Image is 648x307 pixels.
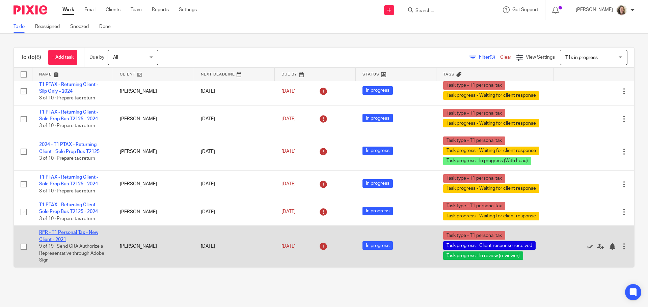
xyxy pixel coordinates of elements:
[39,230,98,242] a: RFR - T1 Personal Tax - New Client - 2021
[99,20,116,33] a: Done
[281,182,296,186] span: [DATE]
[362,147,393,155] span: In progress
[194,170,275,198] td: [DATE]
[362,207,393,215] span: In progress
[362,114,393,122] span: In progress
[39,189,95,193] span: 3 of 10 · Prepare tax return
[179,6,197,13] a: Settings
[39,203,98,214] a: T1 PTAX - Returning Client - Sole Prop Bus T2125 - 2024
[443,212,539,220] span: Task progress - Waiting for client response
[84,6,96,13] a: Email
[13,5,47,14] img: Pixie
[479,55,500,60] span: Filter
[39,175,98,186] a: T1 PTAX - Returning Client - Sole Prop Bus T2125 - 2024
[152,6,169,13] a: Reports
[13,20,30,33] a: To do
[443,91,539,100] span: Task progress - Waiting for client response
[443,119,539,127] span: Task progress - Waiting for client response
[443,109,505,117] span: Task type - T1 personal tax
[526,55,555,60] span: View Settings
[39,96,95,100] span: 3 of 10 · Prepare tax return
[281,89,296,94] span: [DATE]
[39,156,95,161] span: 3 of 10 · Prepare tax return
[281,149,296,154] span: [DATE]
[415,8,476,14] input: Search
[113,78,194,105] td: [PERSON_NAME]
[443,136,505,145] span: Task type - T1 personal tax
[62,6,74,13] a: Work
[443,202,505,210] span: Task type - T1 personal tax
[281,210,296,214] span: [DATE]
[194,78,275,105] td: [DATE]
[113,105,194,133] td: [PERSON_NAME]
[500,55,511,60] a: Clear
[194,133,275,170] td: [DATE]
[443,81,505,90] span: Task type - T1 personal tax
[48,50,77,65] a: + Add task
[70,20,94,33] a: Snoozed
[443,241,536,250] span: Task progress - Client response received
[281,244,296,249] span: [DATE]
[443,251,523,260] span: Task progress - In review (reviewer)
[39,124,95,128] span: 3 of 10 · Prepare tax return
[35,55,41,60] span: (8)
[443,72,455,76] span: Tags
[362,86,393,95] span: In progress
[21,54,41,61] h1: To do
[39,244,104,263] span: 9 of 19 · Send CRA Authorize a Representative through Adobe Sign
[616,5,627,16] img: IMG_7896.JPG
[39,216,95,221] span: 3 of 10 · Prepare tax return
[443,174,505,183] span: Task type - T1 personal tax
[131,6,142,13] a: Team
[490,55,495,60] span: (3)
[113,133,194,170] td: [PERSON_NAME]
[362,241,393,250] span: In progress
[35,20,65,33] a: Reassigned
[443,184,539,193] span: Task progress - Waiting for client response
[113,226,194,267] td: [PERSON_NAME]
[194,105,275,133] td: [DATE]
[106,6,120,13] a: Clients
[587,243,597,250] a: Mark as done
[113,55,118,60] span: All
[39,142,100,154] a: 2024 - T1 PTAX - Returning Client - Sole Prop Bus T2125
[39,82,98,94] a: T1 PTAX - Returning Client - Slip Only - 2024
[565,55,598,60] span: T1s in progress
[281,117,296,121] span: [DATE]
[512,7,538,12] span: Get Support
[576,6,613,13] p: [PERSON_NAME]
[113,170,194,198] td: [PERSON_NAME]
[89,54,104,61] p: Due by
[113,198,194,226] td: [PERSON_NAME]
[443,157,531,165] span: Task progress - In progress (With Lead)
[362,179,393,188] span: In progress
[194,198,275,226] td: [DATE]
[39,110,98,121] a: T1 PTAX - Returning Client - Sole Prop Bus T2125 - 2024
[194,226,275,267] td: [DATE]
[443,147,539,155] span: Task progress - Waiting for client response
[443,231,505,240] span: Task type - T1 personal tax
